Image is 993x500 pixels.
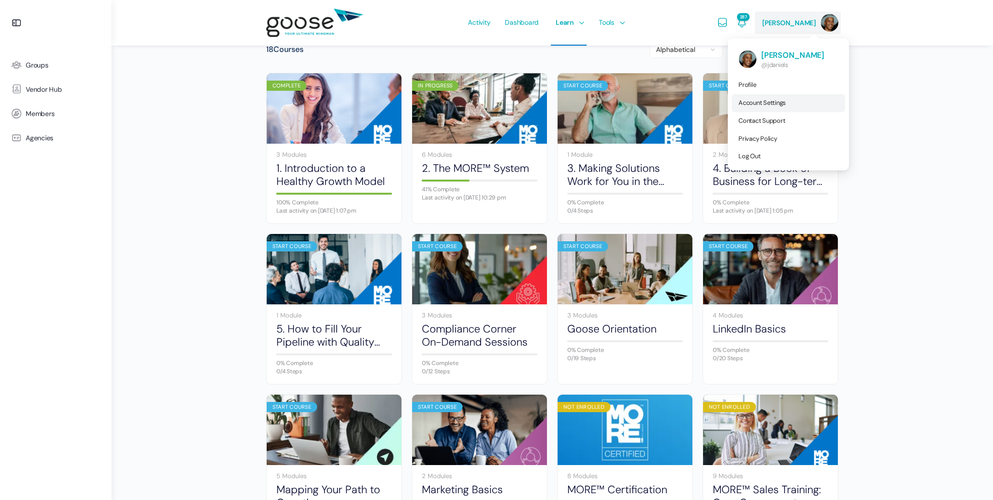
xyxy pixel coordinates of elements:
[276,322,392,349] a: 5. How to Fill Your Pipeline with Quality Prospects
[703,241,753,251] div: Start Course
[267,234,401,304] a: Start Course
[761,50,833,61] span: [PERSON_NAME]
[422,368,537,374] div: 0/12 Steps
[267,402,317,412] div: Start Course
[567,162,683,188] a: 3. Making Solutions Work for You in the Sales Process
[703,81,753,91] div: Start Course
[5,126,107,150] a: Agencies
[713,473,828,479] div: 9 Modules
[567,200,683,205] div: 0% Complete
[422,186,537,192] div: 41% Complete
[713,322,828,335] a: LinkedIn Basics
[713,151,828,158] div: 2 Modules
[412,402,463,412] div: Start Course
[713,200,828,205] div: 0% Complete
[422,195,537,200] div: Last activity on [DATE] 10:29 pm
[26,134,53,142] span: Agencies
[267,395,401,465] a: Start Course
[732,112,845,130] a: Contact Support
[738,134,777,143] span: Privacy Policy
[567,355,683,361] div: 0/19 Steps
[567,473,683,479] div: 8 Modules
[713,347,828,353] div: 0% Complete
[776,110,993,500] iframe: Chat Widget
[266,45,304,55] div: Courses
[276,473,392,479] div: 5 Modules
[276,200,392,205] div: 100% Complete
[422,322,537,349] a: Compliance Corner On-Demand Sessions
[558,73,692,144] a: Start Course
[650,41,838,58] div: Members directory secondary navigation
[738,99,786,107] span: Account Settings
[26,61,48,69] span: Groups
[703,395,838,465] a: Not Enrolled
[5,101,107,126] a: Members
[567,151,683,158] div: 1 Module
[422,312,537,318] div: 3 Modules
[267,241,317,251] div: Start Course
[567,322,683,335] a: Goose Orientation
[558,234,692,304] a: Start Course
[732,94,845,112] a: Account Settings
[732,76,845,94] a: Profile
[422,360,537,366] div: 0% Complete
[412,81,459,91] div: In Progress
[26,85,62,94] span: Vendor Hub
[412,241,463,251] div: Start Course
[276,360,392,366] div: 0% Complete
[5,53,107,77] a: Groups
[761,61,788,69] span: @jdaniels
[713,162,828,188] a: 4. Building a Book of Business for Long-term Growth
[5,77,107,101] a: Vendor Hub
[266,44,273,54] span: 18
[703,234,838,304] a: Start Course
[26,110,54,118] span: Members
[267,73,401,144] a: Complete
[276,208,392,214] div: Last activity on [DATE] 1:07 pm
[412,234,547,304] a: Start Course
[422,151,537,158] div: 6 Modules
[276,312,392,318] div: 1 Module
[276,162,392,188] a: 1. Introduction to a Healthy Growth Model
[738,152,760,160] span: Log Out
[558,241,608,251] div: Start Course
[732,43,845,76] a: [PERSON_NAME] @jdaniels
[737,13,750,21] span: 287
[713,312,828,318] div: 4 Modules
[567,347,683,353] div: 0% Complete
[567,483,683,496] a: MORE™ Certification
[412,395,547,465] a: Start Course
[558,395,692,465] a: Not Enrolled
[738,81,756,89] span: Profile
[558,81,608,91] div: Start Course
[412,73,547,144] a: In Progress
[267,81,306,91] div: Complete
[713,208,828,214] div: Last activity on [DATE] 1:05 pm
[738,117,785,125] span: Contact Support
[422,473,537,479] div: 2 Modules
[703,402,756,412] div: Not Enrolled
[713,355,828,361] div: 0/20 Steps
[276,368,392,374] div: 0/4 Steps
[762,18,816,27] span: [PERSON_NAME]
[422,483,537,496] a: Marketing Basics
[732,130,845,148] a: Privacy Policy
[558,402,610,412] div: Not Enrolled
[422,162,537,175] a: 2. The MORE™ System
[276,151,392,158] div: 3 Modules
[567,208,683,214] div: 0/4 Steps
[703,73,838,144] a: Start Course
[732,148,845,166] a: Log Out
[567,312,683,318] div: 3 Modules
